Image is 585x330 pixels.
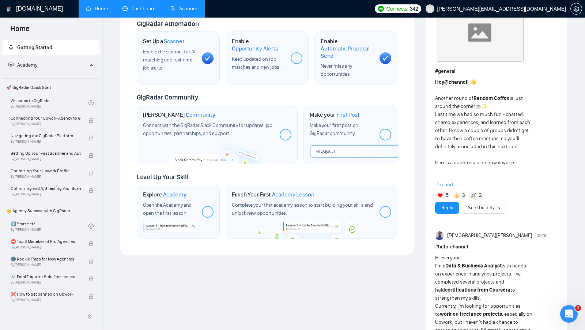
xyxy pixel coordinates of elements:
img: academy-bg.png [252,221,372,239]
span: By [PERSON_NAME] [11,192,81,196]
strong: work on freelance projects [440,311,502,317]
span: Academy [163,191,186,198]
span: 🚀 GigRadar Quick Start [3,80,99,95]
button: Reply [435,202,459,214]
img: F09JWBR8KB8-Coffee%20chat%20round%202.gif [436,3,524,62]
h1: [PERSON_NAME] [143,111,215,119]
span: ✅ [435,176,441,182]
span: By [PERSON_NAME] [11,245,81,250]
span: Never miss any opportunities. [321,63,352,77]
span: ⛔ Top 3 Mistakes of Pro Agencies [11,238,81,245]
strong: certifications from Coursera [445,287,510,293]
span: check-circle [88,224,94,229]
span: lock [88,153,94,158]
strong: Random Coffee [473,95,510,101]
strong: Data & Business Analyst [445,263,502,269]
span: ☕ [475,103,482,109]
h1: Finish Your First [232,191,314,198]
span: 👋 [470,79,476,85]
span: GigRadar Automation [137,20,199,28]
button: setting [570,3,582,15]
span: By [PERSON_NAME] [11,122,81,126]
span: lock [88,276,94,281]
span: Optimizing and A/B Testing Your Scanner for Better Results [11,185,81,192]
li: Getting Started [3,40,99,55]
span: rocket [8,45,14,50]
span: lock [88,170,94,176]
h1: Set Up a [143,38,184,45]
span: 🌚 Rookie Traps for New Agencies [11,255,81,263]
span: GigRadar Community [137,93,198,101]
span: 2 [479,192,482,199]
a: Welcome to GigRadarBy[PERSON_NAME] [11,95,88,111]
span: Level Up Your Skill [137,173,188,181]
span: Complete your first academy lesson to start building your skills and unlock new opportunities. [232,202,373,216]
span: By [PERSON_NAME] [11,298,81,302]
span: Make your first post on GigRadar community. [310,122,358,136]
span: 1 [575,305,581,311]
span: By [PERSON_NAME] [11,280,81,285]
span: Connect with the GigRadar Slack Community for updates, job opportunities, partnerships, and support. [143,122,272,136]
span: lock [88,188,94,193]
img: logo [6,3,11,15]
span: Getting Started [17,44,52,50]
img: slackcommunity-bg.png [170,141,266,164]
strong: Hey ! [435,79,469,85]
span: Navigating the GigRadar Platform [11,132,81,139]
span: Community [186,111,215,119]
span: double-left [87,313,94,320]
h1: # general [435,67,558,75]
span: Home [4,23,35,39]
span: lock [88,135,94,140]
span: Academy Lesson [272,191,314,198]
img: ❤️ [438,193,443,198]
span: check-circle [88,100,94,105]
h1: Enable [321,38,374,59]
span: Open the Academy and open the first lesson. [143,202,192,216]
a: setting [570,6,582,12]
h1: Explore [143,191,186,198]
span: ✨ [482,103,488,109]
span: By [PERSON_NAME] [11,139,81,144]
span: Scanner [164,38,184,45]
span: user [427,6,433,11]
span: lock [88,259,94,264]
span: Optimizing Your Upwork Profile [11,167,81,175]
a: 1️⃣ Start HereBy[PERSON_NAME] [11,218,88,234]
span: @channel [444,79,467,85]
img: Muhammad Affaf [436,231,445,240]
span: [DEMOGRAPHIC_DATA][PERSON_NAME] [447,232,532,240]
img: 🚀 [471,193,476,198]
span: By [PERSON_NAME] [11,175,81,179]
span: [DATE] [537,232,547,239]
span: Setting Up Your First Scanner and Auto-Bidder [11,150,81,157]
h1: Make your [310,111,360,119]
h1: Enable [232,38,285,52]
span: fund-projection-screen [8,62,14,67]
span: Connects: [386,5,408,13]
span: First Post [336,111,360,119]
a: searchScanner [170,5,197,12]
span: Keep updated on top matches and new jobs. [232,56,280,70]
h1: # help-channel [435,243,558,251]
span: 342 [410,5,418,13]
span: Connecting Your Upwork Agency to GigRadar [11,115,81,122]
span: Academy [8,62,37,68]
img: upwork-logo.png [378,6,384,12]
span: Enable the scanner for AI matching and real-time job alerts. [143,49,195,71]
span: 👑 Agency Success with GigRadar [3,203,99,218]
span: ☠️ Fatal Traps for Solo Freelancers [11,273,81,280]
span: 3 [462,192,465,199]
span: lock [88,294,94,299]
iframe: Intercom live chat [560,305,578,323]
span: Automatic Proposal Send [321,45,374,59]
span: lock [88,241,94,246]
a: Reply [441,204,453,212]
span: lock [88,118,94,123]
span: By [PERSON_NAME] [11,263,81,267]
button: See the details [462,202,506,214]
a: dashboardDashboard [122,5,156,12]
a: homeHome [86,5,108,12]
span: Academy [17,62,37,68]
